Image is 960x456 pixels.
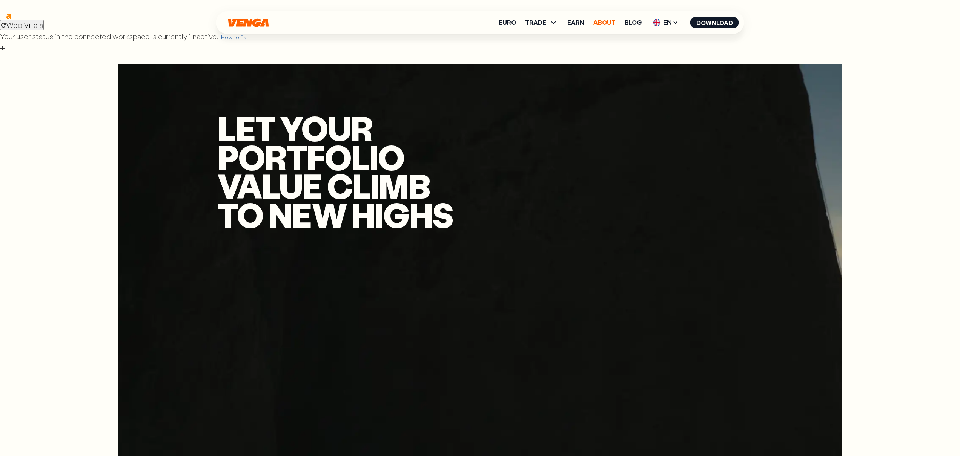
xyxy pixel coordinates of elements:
img: flag-uk [653,19,661,26]
a: How to fix [221,34,246,41]
span: Web Vitals [6,20,43,30]
a: Earn [567,20,584,26]
a: Blog [625,20,642,26]
button: Download [690,17,739,28]
a: About [593,20,616,26]
span: EN [651,17,681,29]
span: TRADE [525,18,558,27]
span: TRADE [525,20,546,26]
svg: Home [227,18,270,27]
h1: Let YOUR portfolio Value climb to new highs [218,113,453,229]
a: Euro [499,20,516,26]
